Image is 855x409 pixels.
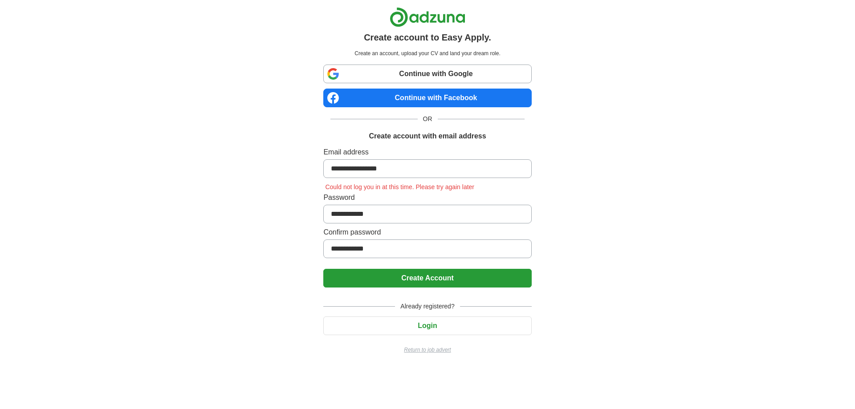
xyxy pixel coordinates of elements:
label: Password [323,192,531,203]
a: Continue with Facebook [323,89,531,107]
span: OR [418,114,438,124]
button: Login [323,316,531,335]
span: Could not log you in at this time. Please try again later [323,183,476,190]
h1: Create account to Easy Apply. [364,31,491,44]
h1: Create account with email address [369,131,486,142]
img: Adzuna logo [390,7,465,27]
span: Already registered? [395,302,460,311]
label: Email address [323,147,531,158]
p: Create an account, upload your CV and land your dream role. [325,49,529,57]
a: Continue with Google [323,65,531,83]
button: Create Account [323,269,531,288]
a: Return to job advert [323,346,531,354]
a: Login [323,322,531,329]
label: Confirm password [323,227,531,238]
